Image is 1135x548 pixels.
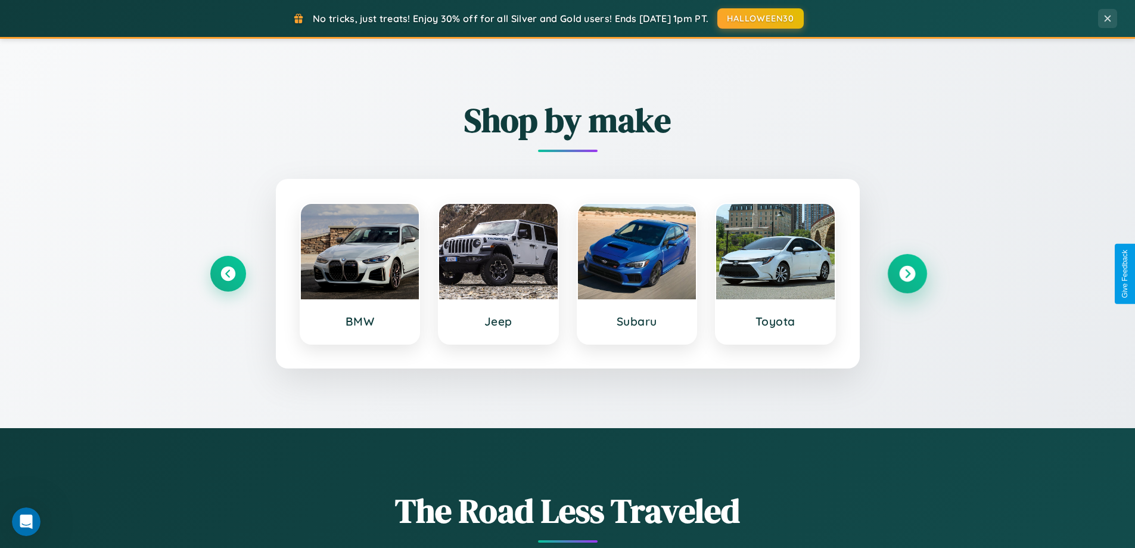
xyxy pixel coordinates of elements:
button: HALLOWEEN30 [717,8,804,29]
h3: BMW [313,314,408,329]
h3: Jeep [451,314,546,329]
span: No tricks, just treats! Enjoy 30% off for all Silver and Gold users! Ends [DATE] 1pm PT. [313,13,708,24]
h3: Subaru [590,314,685,329]
div: Give Feedback [1121,250,1129,298]
h3: Toyota [728,314,823,329]
h1: The Road Less Traveled [210,488,925,534]
h2: Shop by make [210,97,925,143]
iframe: Intercom live chat [12,507,41,536]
